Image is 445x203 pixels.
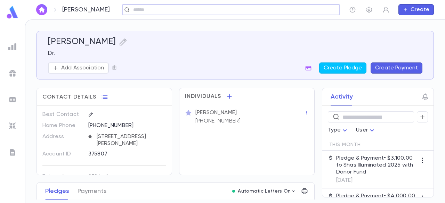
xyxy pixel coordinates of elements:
div: 2786 [88,172,109,181]
span: Type [328,127,341,133]
button: Create Pledge [319,62,366,74]
button: Activity [331,88,353,105]
p: Best Contact [42,109,82,120]
p: [PERSON_NAME] [62,6,110,14]
div: Type [328,124,349,137]
p: Add Association [61,65,104,71]
button: Payments [78,183,106,200]
p: [PHONE_NUMBER] [195,118,241,125]
span: User [356,127,368,133]
img: imports_grey.530a8a0e642e233f2baf0ef88e8c9fcb.svg [8,122,17,130]
p: Home Phone [42,120,82,131]
img: batches_grey.339ca447c9d9533ef1741baa751efc33.svg [8,95,17,104]
p: Automatic Letters On [238,188,291,194]
div: User [356,124,376,137]
button: Create Payment [371,62,422,74]
span: This Month [329,142,361,147]
img: home_white.a664292cf8c1dea59945f0da9f25487c.svg [38,7,46,12]
img: logo [6,6,19,19]
p: Address [42,131,82,142]
button: Create [398,4,434,15]
button: Automatic Letters On [229,186,299,196]
span: Individuals [185,93,221,100]
img: letters_grey.7941b92b52307dd3b8a917253454ce1c.svg [8,148,17,157]
button: Add Association [48,62,109,74]
p: Account ID [42,149,82,160]
img: campaigns_grey.99e729a5f7ee94e3726e6486bddda8f1.svg [8,69,17,77]
p: External Account ID [42,171,82,187]
span: Contact Details [42,94,96,101]
p: Pledge & Payment • $3,100.00 to Shas Illuminated 2025 with Donor Fund [336,155,417,176]
p: [DATE] [336,177,417,184]
button: Pledges [45,183,69,200]
p: Dr. [48,50,422,57]
h5: [PERSON_NAME] [48,37,116,47]
img: reports_grey.c525e4749d1bce6a11f5fe2a8de1b229.svg [8,43,17,51]
div: 375807 [88,149,151,159]
p: [PERSON_NAME] [195,109,237,116]
div: [PHONE_NUMBER] [88,120,166,130]
span: [STREET_ADDRESS][PERSON_NAME] [94,133,167,147]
